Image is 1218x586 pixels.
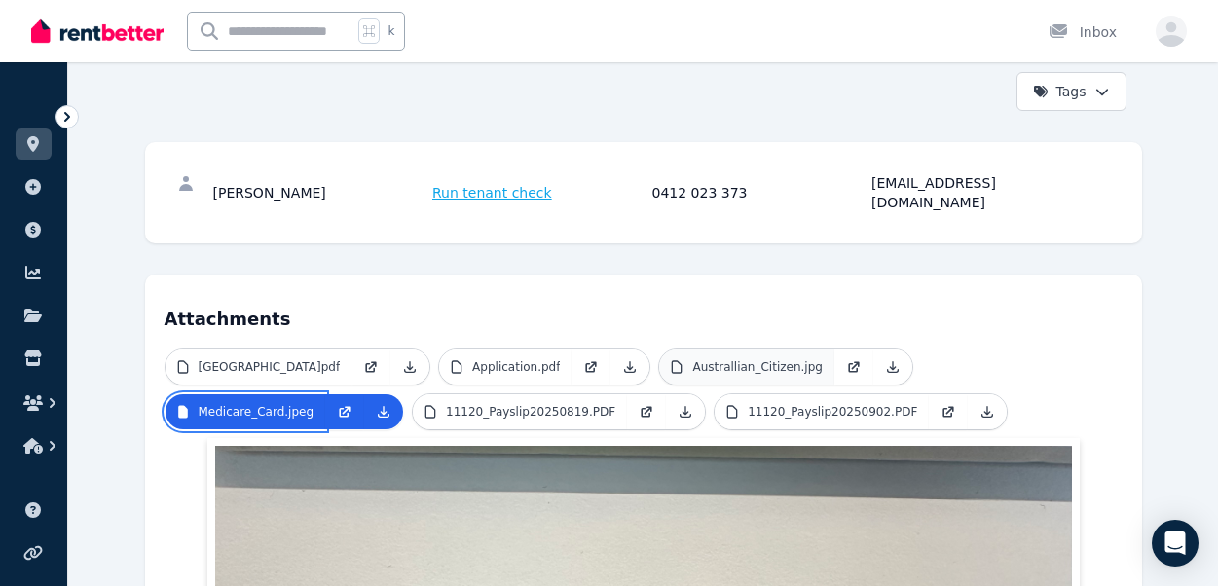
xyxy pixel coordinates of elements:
span: Run tenant check [432,183,552,202]
h4: Attachments [165,294,1123,333]
div: Inbox [1049,22,1117,42]
a: Open in new Tab [834,349,873,385]
a: 11120_Payslip20250819.PDF [413,394,627,429]
a: Download Attachment [968,394,1007,429]
a: Download Attachment [873,349,912,385]
p: Application.pdf [472,359,560,375]
a: Download Attachment [666,394,705,429]
a: Open in new Tab [929,394,968,429]
a: Medicare_Card.jpeg [166,394,326,429]
a: Open in new Tab [351,349,390,385]
div: 0412 023 373 [652,173,867,212]
div: [PERSON_NAME] [213,173,427,212]
p: 11120_Payslip20250819.PDF [446,404,615,420]
a: Application.pdf [439,349,572,385]
a: Open in new Tab [627,394,666,429]
a: Australlian_Citizen.jpg [659,349,833,385]
a: Download Attachment [364,394,403,429]
span: k [388,23,394,39]
a: Open in new Tab [572,349,610,385]
span: Tags [1033,82,1087,101]
button: Tags [1016,72,1126,111]
div: Open Intercom Messenger [1152,520,1199,567]
a: Open in new Tab [325,394,364,429]
a: [GEOGRAPHIC_DATA]pdf [166,349,352,385]
p: [GEOGRAPHIC_DATA]pdf [199,359,341,375]
img: RentBetter [31,17,164,46]
p: Medicare_Card.jpeg [199,404,314,420]
a: Download Attachment [610,349,649,385]
p: 11120_Payslip20250902.PDF [748,404,917,420]
p: Australlian_Citizen.jpg [692,359,822,375]
a: 11120_Payslip20250902.PDF [715,394,929,429]
div: [EMAIL_ADDRESS][DOMAIN_NAME] [871,173,1086,212]
a: Download Attachment [390,349,429,385]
